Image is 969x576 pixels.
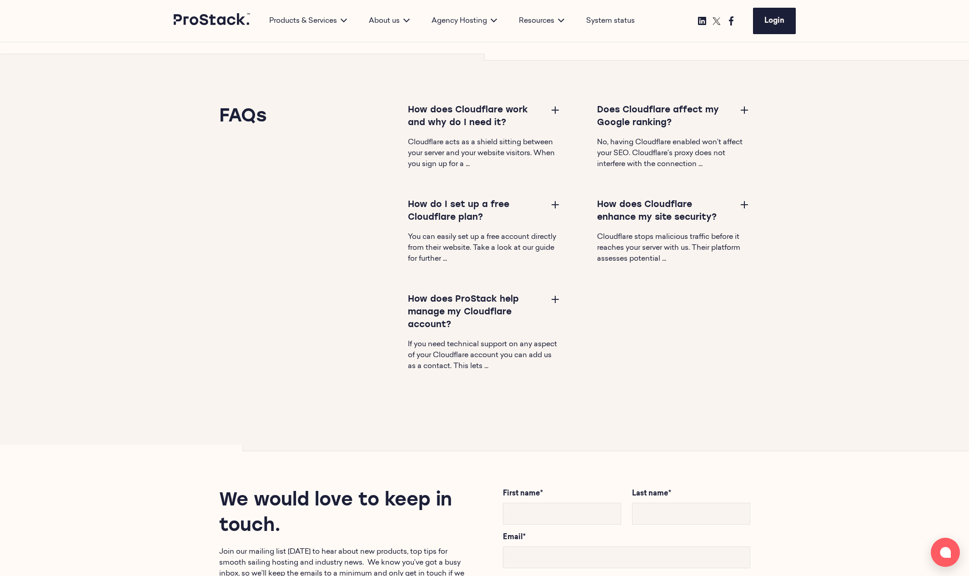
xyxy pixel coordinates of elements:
h3: How does Cloudflare enhance my site security? [597,199,732,224]
span: ... [662,255,666,263]
span: You can easily set up a free account directly from their website. Take a look at our guide for fu... [408,233,556,263]
div: Resources [508,15,575,26]
span: Login [764,17,784,25]
div: About us [358,15,421,26]
span: ... [484,363,488,370]
span: If you need technical support on any aspect of your Cloudflare account you can add us as a contac... [408,341,557,370]
span: ... [466,161,470,168]
div: Agency Hosting [421,15,508,26]
span: No, having Cloudflare enabled won’t affect your SEO. Cloudflare’s proxy does not interfere with t... [597,139,743,168]
span: ... [443,255,447,263]
a: Prostack logo [174,13,251,29]
a: System status [586,15,635,26]
a: Login [753,8,796,34]
label: Email* [503,532,750,543]
button: Open chat window [931,538,960,567]
label: First name* [503,488,621,499]
label: Last name* [632,488,750,499]
h2: We would love to keep in touch. [219,488,467,539]
div: Products & Services [258,15,358,26]
h3: How does ProStack help manage my Cloudflare account? [408,293,542,332]
h3: How do I set up a free Cloudflare plan? [408,199,542,224]
span: Cloudflare acts as a shield sitting between your server and your website visitors. When you sign ... [408,139,555,168]
h2: FAQs [219,104,372,130]
span: Cloudflare stops malicious traffic before it reaches your server with us. Their platform assesses... [597,233,740,263]
span: ... [698,161,703,168]
h3: How does Cloudflare work and why do I need it? [408,104,542,130]
h3: Does Cloudflare affect my Google ranking? [597,104,732,130]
